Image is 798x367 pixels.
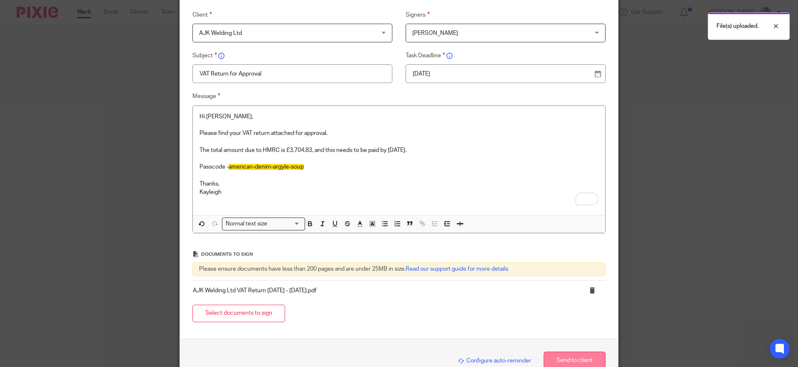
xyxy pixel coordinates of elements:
[222,218,305,230] div: Search for option
[199,113,598,121] p: Hi [PERSON_NAME],
[717,22,759,30] p: File(s) uploaded.
[199,129,598,137] p: Please find your VAT return attached for approval.
[201,252,253,257] span: Documents to sign
[192,305,285,323] button: Select documents to sign
[192,10,392,20] label: Client
[406,266,508,272] a: Read our support guide for more details
[192,64,392,83] input: Insert subject
[199,180,598,188] p: Thanks,
[193,286,571,295] p: AJK Welding Ltd VAT Return [DATE] - [DATE].pdf
[229,164,304,170] span: american-denim-argyle-soup
[199,146,598,154] p: The total amount due to HMRC is £3,704.83, and this needs to be paid by [DATE].
[224,220,269,228] span: Normal text size
[406,53,445,59] span: Task Deadline
[192,53,217,59] span: Subject
[192,262,606,276] div: Please ensure documents have less than 200 pages and are under 25MB in size.
[199,163,598,171] p: Passcode -
[193,106,605,215] div: To enrich screen reader interactions, please activate Accessibility in Grammarly extension settings
[458,358,531,364] span: Configure auto-reminder
[192,91,606,101] label: Message
[413,70,592,78] p: [DATE]
[270,220,300,228] input: Search for option
[199,30,242,36] span: AJK Welding Ltd
[199,188,598,196] p: Kayleigh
